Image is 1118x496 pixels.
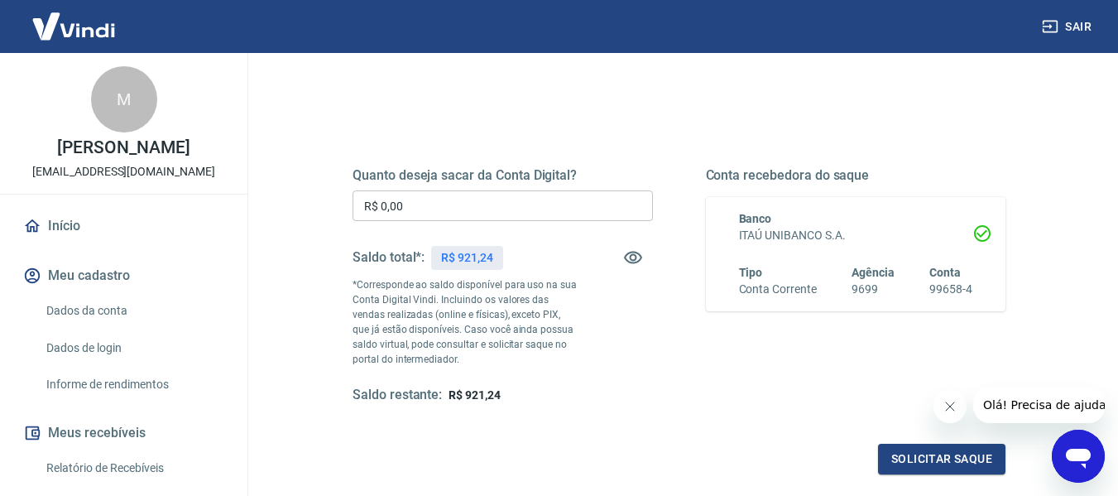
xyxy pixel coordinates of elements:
[353,249,425,266] h5: Saldo total*:
[739,212,772,225] span: Banco
[739,227,973,244] h6: ITAÚ UNIBANCO S.A.
[353,277,578,367] p: *Corresponde ao saldo disponível para uso na sua Conta Digital Vindi. Incluindo os valores das ve...
[32,163,215,181] p: [EMAIL_ADDRESS][DOMAIN_NAME]
[40,451,228,485] a: Relatório de Recebíveis
[40,368,228,402] a: Informe de rendimentos
[706,167,1006,184] h5: Conta recebedora do saque
[1039,12,1098,42] button: Sair
[739,266,763,279] span: Tipo
[91,66,157,132] div: M
[852,281,895,298] h6: 9699
[973,387,1105,423] iframe: Mensagem da empresa
[739,281,817,298] h6: Conta Corrente
[929,281,972,298] h6: 99658-4
[57,139,190,157] p: [PERSON_NAME]
[441,249,493,267] p: R$ 921,24
[40,294,228,328] a: Dados da conta
[449,388,501,402] span: R$ 921,24
[353,387,442,404] h5: Saldo restante:
[20,415,228,451] button: Meus recebíveis
[20,208,228,244] a: Início
[10,12,139,25] span: Olá! Precisa de ajuda?
[878,444,1005,474] button: Solicitar saque
[852,266,895,279] span: Agência
[40,331,228,365] a: Dados de login
[20,258,228,294] button: Meu cadastro
[929,266,961,279] span: Conta
[933,390,967,423] iframe: Fechar mensagem
[20,1,127,51] img: Vindi
[353,167,653,184] h5: Quanto deseja sacar da Conta Digital?
[1052,430,1105,483] iframe: Botão para abrir a janela de mensagens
